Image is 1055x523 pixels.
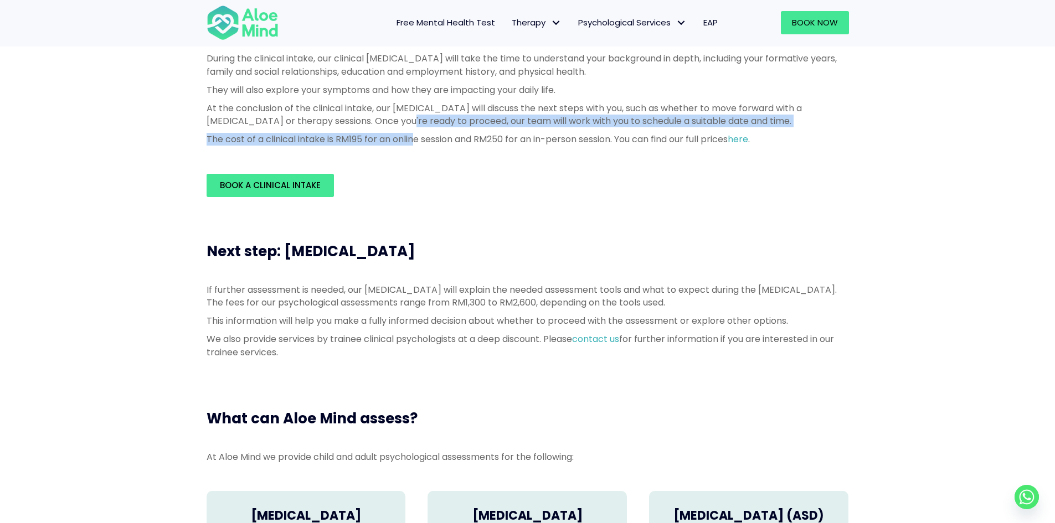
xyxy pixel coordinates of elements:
[548,15,564,31] span: Therapy: submenu
[792,17,838,28] span: Book Now
[207,314,849,327] p: This information will help you make a fully informed decision about whether to proceed with the a...
[570,11,695,34] a: Psychological ServicesPsychological Services: submenu
[728,133,748,146] a: here
[1015,485,1039,509] a: Whatsapp
[207,408,418,428] span: What can Aloe Mind assess?
[397,17,495,28] span: Free Mental Health Test
[695,11,726,34] a: EAP
[703,17,718,28] span: EAP
[293,11,726,34] nav: Menu
[388,11,503,34] a: Free Mental Health Test
[207,84,849,96] p: They will also explore your symptoms and how they are impacting your daily life.
[207,4,279,41] img: Aloe mind Logo
[207,450,849,463] p: At Aloe Mind we provide child and adult psychological assessments for the following:
[503,11,570,34] a: TherapyTherapy: submenu
[220,179,321,191] span: Book a Clinical Intake
[781,11,849,34] a: Book Now
[207,102,849,127] p: At the conclusion of the clinical intake, our [MEDICAL_DATA] will discuss the next steps with you...
[207,241,415,261] span: Next step: [MEDICAL_DATA]
[578,17,687,28] span: Psychological Services
[512,17,562,28] span: Therapy
[207,283,849,309] p: If further assessment is needed, our [MEDICAL_DATA] will explain the needed assessment tools and ...
[207,133,849,146] p: The cost of a clinical intake is RM195 for an online session and RM250 for an in-person session. ...
[207,174,334,197] a: Book a Clinical Intake
[207,333,849,358] p: We also provide services by trainee clinical psychologists at a deep discount. Please for further...
[572,333,619,345] a: contact us
[673,15,689,31] span: Psychological Services: submenu
[207,52,849,77] p: During the clinical intake, our clinical [MEDICAL_DATA] will take the time to understand your bac...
